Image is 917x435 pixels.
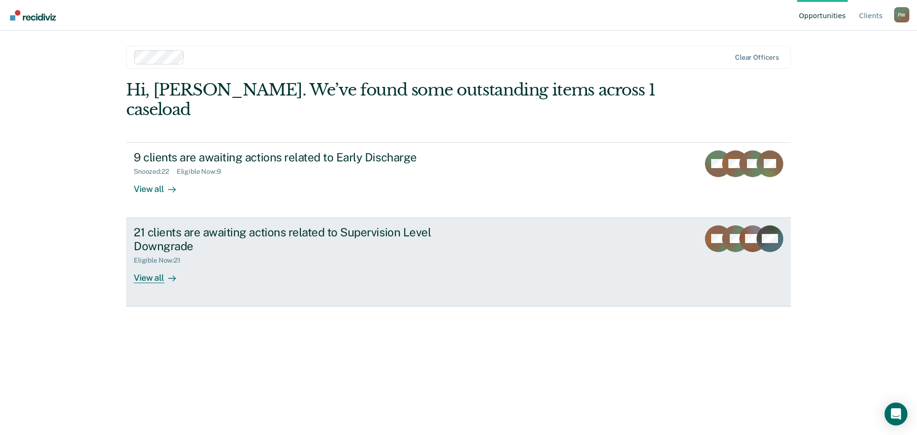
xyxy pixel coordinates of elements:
div: Clear officers [735,53,779,62]
div: 21 clients are awaiting actions related to Supervision Level Downgrade [134,225,469,253]
div: Eligible Now : 21 [134,256,188,265]
div: View all [134,176,187,194]
div: Open Intercom Messenger [885,403,907,425]
div: View all [134,265,187,283]
div: Snoozed : 22 [134,168,177,176]
img: Recidiviz [10,10,56,21]
a: 9 clients are awaiting actions related to Early DischargeSnoozed:22Eligible Now:9View all [126,142,791,218]
a: 21 clients are awaiting actions related to Supervision Level DowngradeEligible Now:21View all [126,218,791,307]
div: P W [894,7,909,22]
button: Profile dropdown button [894,7,909,22]
div: Eligible Now : 9 [177,168,229,176]
div: Hi, [PERSON_NAME]. We’ve found some outstanding items across 1 caseload [126,80,658,119]
div: 9 clients are awaiting actions related to Early Discharge [134,150,469,164]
